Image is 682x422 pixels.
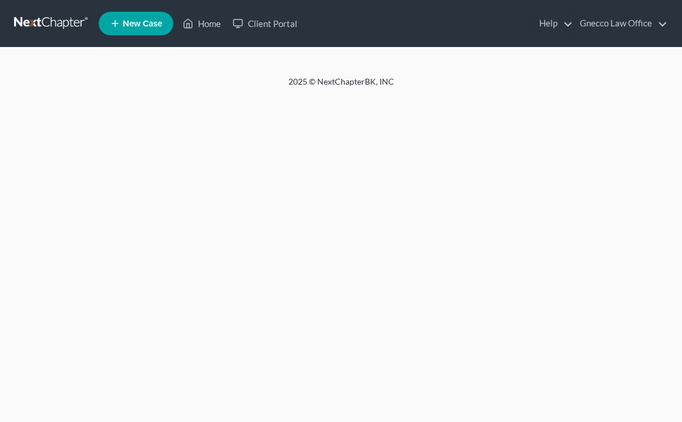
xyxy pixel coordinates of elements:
[177,13,227,34] a: Home
[99,12,173,35] new-legal-case-button: New Case
[227,13,303,34] a: Client Portal
[574,13,667,34] a: Gnecco Law Office
[533,13,573,34] a: Help
[59,76,623,97] div: 2025 © NextChapterBK, INC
